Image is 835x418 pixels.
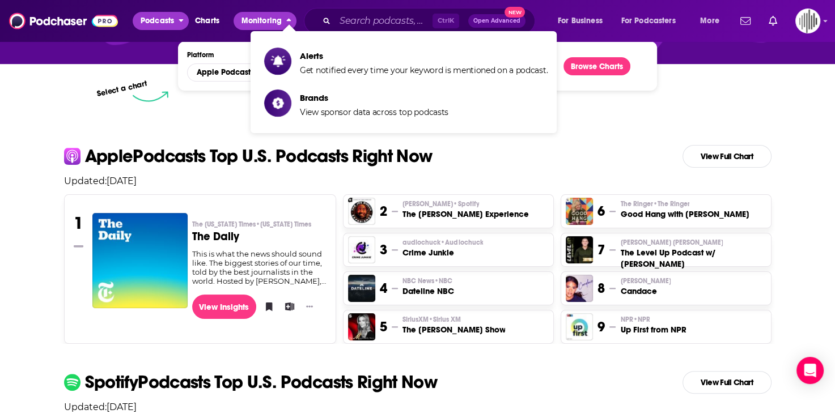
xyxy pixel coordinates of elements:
[597,318,605,335] h3: 9
[197,69,254,76] span: Apple Podcasts
[192,249,327,285] div: This is what the news should sound like. The biggest stories of our time, told by the best journa...
[187,63,289,82] button: open menu
[620,324,686,335] h3: Up First from NPR
[434,277,452,285] span: • NBC
[187,63,289,82] h2: Platforms
[402,199,479,208] span: [PERSON_NAME]
[402,238,483,247] span: audiochuck
[563,57,630,75] button: Browse Charts
[402,208,528,220] h3: The [PERSON_NAME] Experience
[141,13,174,29] span: Podcasts
[188,12,226,30] a: Charts
[700,13,719,29] span: More
[92,213,188,308] img: The Daily
[402,238,483,247] p: audiochuck • Audiochuck
[241,13,282,29] span: Monitoring
[261,298,272,315] button: Bookmark Podcast
[620,315,686,335] a: NPR•NPRUp First from NPR
[348,313,375,340] a: The Megyn Kelly Show
[566,275,593,302] img: Candace
[620,247,766,270] h3: The Level Up Podcast w/ [PERSON_NAME]
[683,371,772,394] a: View Full Chart
[453,200,479,208] span: • Spotify
[566,236,593,263] img: The Level Up Podcast w/ Paul Alex
[692,12,734,30] button: open menu
[281,298,293,315] button: Add to List
[620,276,671,285] span: [PERSON_NAME]
[96,79,149,99] p: Select a chart
[74,213,83,233] h3: 1
[315,8,546,34] div: Search podcasts, credits, & more...
[620,276,671,285] p: Candace Owens
[683,145,772,168] a: View Full Chart
[652,200,689,208] span: • The Ringer
[402,199,528,208] p: Joe Rogan • Spotify
[192,220,327,229] p: The New York Times • New York Times
[402,276,454,297] a: NBC News•NBCDateline NBC
[380,318,387,335] h3: 5
[505,7,525,18] span: New
[348,275,375,302] img: Dateline NBC
[402,285,454,297] h3: Dateline NBC
[620,238,766,247] p: Paul Alex Espinoza
[620,208,749,220] h3: Good Hang with [PERSON_NAME]
[380,203,387,220] h3: 2
[85,147,433,165] p: Apple Podcasts Top U.S. Podcasts Right Now
[234,12,296,30] button: close menu
[620,315,650,324] span: NPR
[256,220,311,228] span: • [US_STATE] Times
[402,276,454,285] p: NBC News • NBC
[620,315,686,324] p: NPR • NPR
[620,199,689,208] span: The Ringer
[133,12,189,30] button: open menu
[614,12,692,30] button: open menu
[620,285,671,297] h3: Candace
[620,238,723,247] span: [PERSON_NAME] [PERSON_NAME]
[402,199,528,220] a: [PERSON_NAME]•SpotifyThe [PERSON_NAME] Experience
[795,8,820,33] img: User Profile
[300,107,448,117] span: View sponsor data across top podcasts
[566,313,593,340] a: Up First from NPR
[620,199,749,220] a: The Ringer•The RingerGood Hang with [PERSON_NAME]
[621,13,676,29] span: For Podcasters
[192,231,327,242] h3: The Daily
[380,280,387,297] h3: 4
[402,276,452,285] span: NBC News
[795,8,820,33] span: Logged in as gpg2
[55,176,781,186] p: Updated: [DATE]
[402,315,505,335] a: SiriusXM•Sirius XMThe [PERSON_NAME] Show
[558,13,603,29] span: For Business
[300,92,448,103] span: Brands
[468,14,525,28] button: Open AdvancedNew
[402,315,461,324] span: SiriusXM
[300,50,548,61] span: Alerts
[348,236,375,263] img: Crime Junkie
[597,241,605,258] h3: 7
[402,238,483,258] a: audiochuck•AudiochuckCrime Junkie
[380,241,387,258] h3: 3
[85,373,438,391] p: Spotify Podcasts Top U.S. Podcasts Right Now
[566,198,593,225] img: Good Hang with Amy Poehler
[302,301,317,312] button: Show More Button
[300,65,548,75] span: Get notified every time your keyword is mentioned on a podcast.
[550,12,617,30] button: open menu
[348,198,375,225] img: The Joe Rogan Experience
[795,8,820,33] button: Show profile menu
[64,374,80,390] img: spotify Icon
[9,10,118,32] img: Podchaser - Follow, Share and Rate Podcasts
[133,91,168,102] img: select arrow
